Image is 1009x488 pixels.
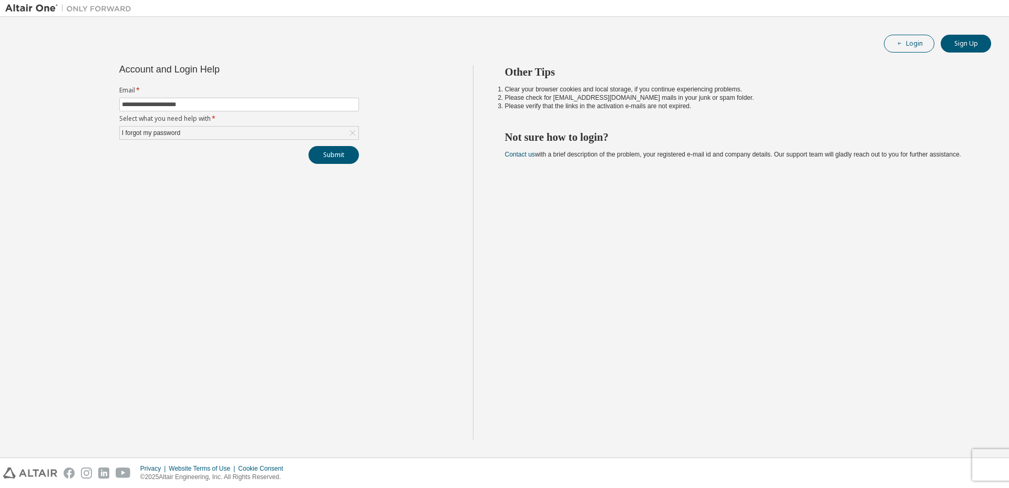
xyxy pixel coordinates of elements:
div: Account and Login Help [119,65,311,74]
div: I forgot my password [120,127,358,139]
li: Clear your browser cookies and local storage, if you continue experiencing problems. [505,85,973,94]
li: Please check for [EMAIL_ADDRESS][DOMAIN_NAME] mails in your junk or spam folder. [505,94,973,102]
img: Altair One [5,3,137,14]
div: Website Terms of Use [169,464,238,473]
p: © 2025 Altair Engineering, Inc. All Rights Reserved. [140,473,290,482]
a: Contact us [505,151,535,158]
img: altair_logo.svg [3,468,57,479]
h2: Not sure how to login? [505,130,973,144]
button: Sign Up [941,35,991,53]
li: Please verify that the links in the activation e-mails are not expired. [505,102,973,110]
div: Privacy [140,464,169,473]
span: with a brief description of the problem, your registered e-mail id and company details. Our suppo... [505,151,961,158]
img: instagram.svg [81,468,92,479]
button: Submit [308,146,359,164]
button: Login [884,35,934,53]
div: Cookie Consent [238,464,289,473]
h2: Other Tips [505,65,973,79]
img: linkedin.svg [98,468,109,479]
img: youtube.svg [116,468,131,479]
div: I forgot my password [120,127,182,139]
img: facebook.svg [64,468,75,479]
label: Select what you need help with [119,115,359,123]
label: Email [119,86,359,95]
